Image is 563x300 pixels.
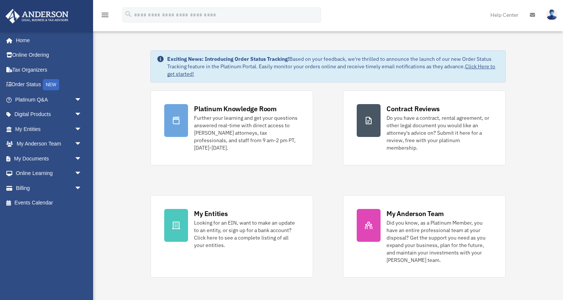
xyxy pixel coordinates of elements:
[546,9,557,20] img: User Pic
[74,122,89,137] span: arrow_drop_down
[74,92,89,107] span: arrow_drop_down
[5,92,93,107] a: Platinum Q&Aarrow_drop_down
[194,114,299,151] div: Further your learning and get your questions answered real-time with direct access to [PERSON_NAM...
[387,104,440,113] div: Contract Reviews
[150,195,313,278] a: My Entities Looking for an EIN, want to make an update to an entity, or sign up for a bank accoun...
[74,107,89,122] span: arrow_drop_down
[74,151,89,166] span: arrow_drop_down
[167,56,289,62] strong: Exciting News: Introducing Order Status Tracking!
[5,181,93,196] a: Billingarrow_drop_down
[167,55,499,78] div: Based on your feedback, we're thrilled to announce the launch of our new Order Status Tracking fe...
[5,77,93,93] a: Order StatusNEW
[101,13,109,19] a: menu
[194,209,228,218] div: My Entities
[5,151,93,166] a: My Documentsarrow_drop_down
[43,79,59,90] div: NEW
[3,9,71,24] img: Anderson Advisors Platinum Portal
[5,166,93,181] a: Online Learningarrow_drop_down
[387,209,444,218] div: My Anderson Team
[5,33,89,48] a: Home
[101,10,109,19] i: menu
[5,62,93,77] a: Tax Organizers
[343,195,506,278] a: My Anderson Team Did you know, as a Platinum Member, you have an entire professional team at your...
[74,166,89,181] span: arrow_drop_down
[387,219,492,264] div: Did you know, as a Platinum Member, you have an entire professional team at your disposal? Get th...
[5,196,93,210] a: Events Calendar
[124,10,133,18] i: search
[150,90,313,165] a: Platinum Knowledge Room Further your learning and get your questions answered real-time with dire...
[74,181,89,196] span: arrow_drop_down
[74,137,89,152] span: arrow_drop_down
[343,90,506,165] a: Contract Reviews Do you have a contract, rental agreement, or other legal document you would like...
[5,48,93,63] a: Online Ordering
[167,63,495,77] a: Click Here to get started!
[5,122,93,137] a: My Entitiesarrow_drop_down
[387,114,492,151] div: Do you have a contract, rental agreement, or other legal document you would like an attorney's ad...
[5,137,93,151] a: My Anderson Teamarrow_drop_down
[194,104,277,113] div: Platinum Knowledge Room
[194,219,299,249] div: Looking for an EIN, want to make an update to an entity, or sign up for a bank account? Click her...
[5,107,93,122] a: Digital Productsarrow_drop_down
